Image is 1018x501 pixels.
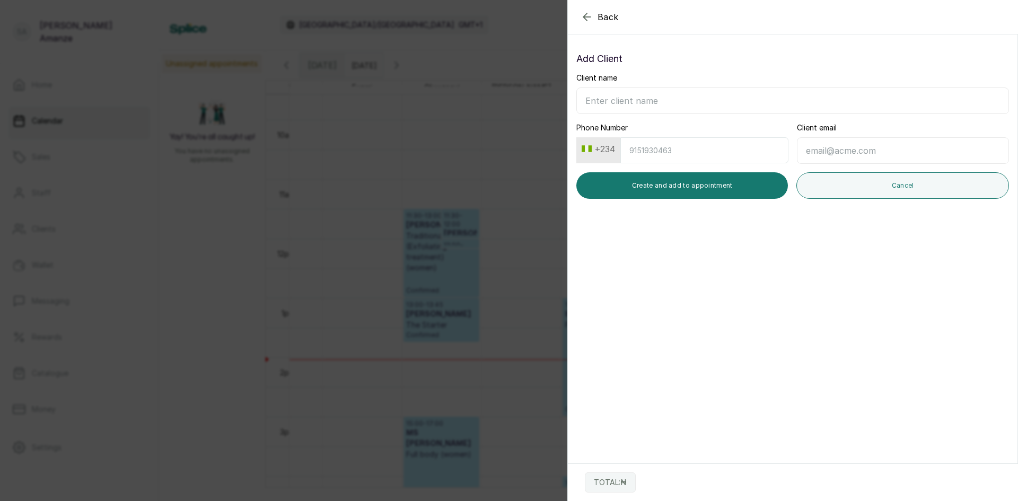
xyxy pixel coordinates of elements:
button: Create and add to appointment [576,172,788,199]
p: TOTAL: ₦ [594,477,627,488]
button: +234 [577,140,619,157]
label: Client name [576,73,617,83]
span: Back [598,11,619,23]
button: Cancel [796,172,1009,199]
p: Add Client [576,51,1009,66]
input: 9151930463 [620,137,788,163]
input: email@acme.com [797,137,1009,164]
label: Phone Number [576,122,628,133]
input: Enter client name [576,87,1009,114]
label: Client email [797,122,837,133]
button: Back [581,11,619,23]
